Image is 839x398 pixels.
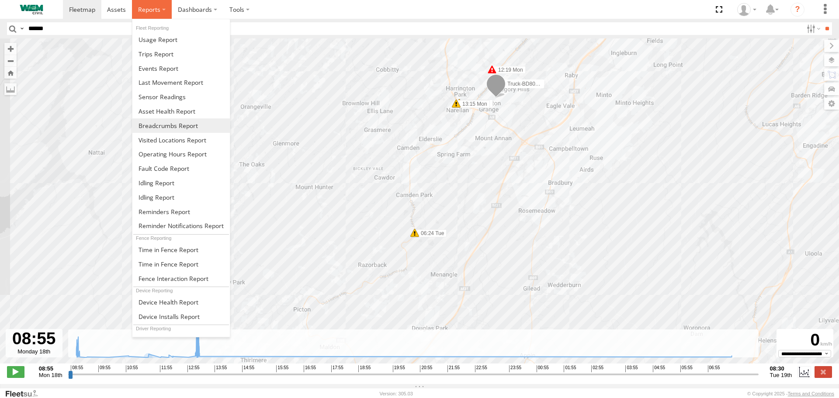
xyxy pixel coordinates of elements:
[132,190,230,204] a: Idling Report
[734,3,759,16] div: Kevin Webb
[790,3,804,17] i: ?
[680,365,693,372] span: 05:55
[132,104,230,118] a: Asset Health Report
[132,47,230,61] a: Trips Report
[824,97,839,110] label: Map Settings
[7,366,24,377] label: Play/Stop
[393,365,405,372] span: 19:55
[415,229,447,237] label: 06:24 Tue
[380,391,413,396] div: Version: 305.03
[39,365,62,372] strong: 08:55
[4,55,17,67] button: Zoom out
[4,83,17,95] label: Measure
[132,176,230,190] a: Idling Report
[492,66,526,74] label: 12:19 Mon
[447,365,460,372] span: 21:55
[132,61,230,76] a: Full Events Report
[132,75,230,90] a: Last Movement Report
[653,365,665,372] span: 04:55
[132,309,230,324] a: Device Installs Report
[459,100,493,107] label: 13:14 Mon
[126,365,138,372] span: 10:55
[187,365,200,372] span: 12:55
[803,22,822,35] label: Search Filter Options
[18,22,25,35] label: Search Query
[132,257,230,271] a: Time in Fences Report
[132,133,230,147] a: Visited Locations Report
[39,372,62,378] span: Mon 18th Aug 2025
[132,90,230,104] a: Sensor Readings
[276,365,288,372] span: 15:55
[4,43,17,55] button: Zoom in
[331,365,343,372] span: 17:55
[132,333,230,348] a: Driver Performance Report
[591,365,603,372] span: 02:55
[747,391,834,396] div: © Copyright 2025 -
[71,365,83,372] span: 08:55
[304,365,316,372] span: 16:55
[132,118,230,133] a: Breadcrumbs Report
[132,32,230,47] a: Usage Report
[132,147,230,161] a: Asset Operating Hours Report
[358,365,371,372] span: 18:55
[507,81,543,87] span: Truck-BD80MD
[815,366,832,377] label: Close
[456,100,490,108] label: 13:15 Mon
[509,365,521,372] span: 23:55
[625,365,638,372] span: 03:55
[5,389,45,398] a: Visit our Website
[564,365,576,372] span: 01:55
[4,67,17,79] button: Zoom Home
[98,365,111,372] span: 09:55
[132,204,230,219] a: Reminders Report
[132,295,230,309] a: Device Health Report
[132,271,230,286] a: Fence Interaction Report
[132,161,230,176] a: Fault Code Report
[788,391,834,396] a: Terms and Conditions
[242,365,254,372] span: 14:55
[132,219,230,233] a: Service Reminder Notifications Report
[770,365,792,372] strong: 08:30
[160,365,172,372] span: 11:55
[215,365,227,372] span: 13:55
[475,365,487,372] span: 22:55
[9,5,54,14] img: WEMCivilLogo.svg
[778,330,832,350] div: 0
[132,242,230,257] a: Time in Fences Report
[708,365,720,372] span: 06:55
[770,372,792,378] span: Tue 19th Aug 2025
[537,365,549,372] span: 00:55
[420,365,432,372] span: 20:55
